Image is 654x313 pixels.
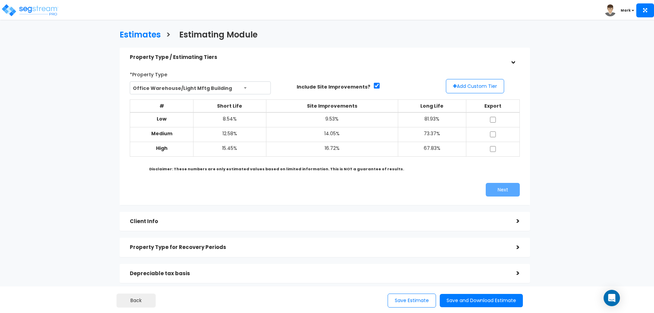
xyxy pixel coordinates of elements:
span: Office Warehouse/Light Mftg Building [130,82,270,95]
a: Estimating Module [174,24,258,44]
button: Next [486,183,520,197]
button: Save Estimate [388,294,436,308]
b: Medium [151,130,172,137]
td: 15.45% [193,142,266,156]
h3: Estimating Module [179,30,258,41]
div: > [506,268,520,279]
th: Short Life [193,99,266,112]
b: Low [157,115,167,122]
td: 67.83% [398,142,466,156]
td: 12.58% [193,127,266,142]
h3: Estimates [120,30,161,41]
td: 8.54% [193,112,266,127]
a: Estimates [114,24,161,44]
button: Add Custom Tier [446,79,504,93]
th: Long Life [398,99,466,112]
h5: Depreciable tax basis [130,271,506,277]
td: 81.93% [398,112,466,127]
div: > [506,216,520,226]
b: High [156,145,168,152]
td: 16.72% [266,142,398,156]
span: Office Warehouse/Light Mftg Building [130,81,271,94]
td: 14.05% [266,127,398,142]
label: *Property Type [130,69,167,78]
h5: Property Type for Recovery Periods [130,245,506,250]
b: Disclaimer: These numbers are only estimated values based on limited information. This is NOT a g... [149,166,404,172]
div: > [508,51,518,64]
h3: > [166,30,171,41]
td: 9.53% [266,112,398,127]
img: avatar.png [604,4,616,16]
h5: Property Type / Estimating Tiers [130,54,506,60]
td: 73.37% [398,127,466,142]
button: Save and Download Estimate [440,294,523,307]
div: Open Intercom Messenger [604,290,620,306]
th: # [130,99,193,112]
th: Export [466,99,519,112]
div: > [506,242,520,253]
img: logo_pro_r.png [1,3,59,17]
b: Mark [621,8,631,13]
h5: Client Info [130,219,506,224]
a: Back [116,294,156,308]
label: Include Site Improvements? [297,83,370,90]
th: Site Improvements [266,99,398,112]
